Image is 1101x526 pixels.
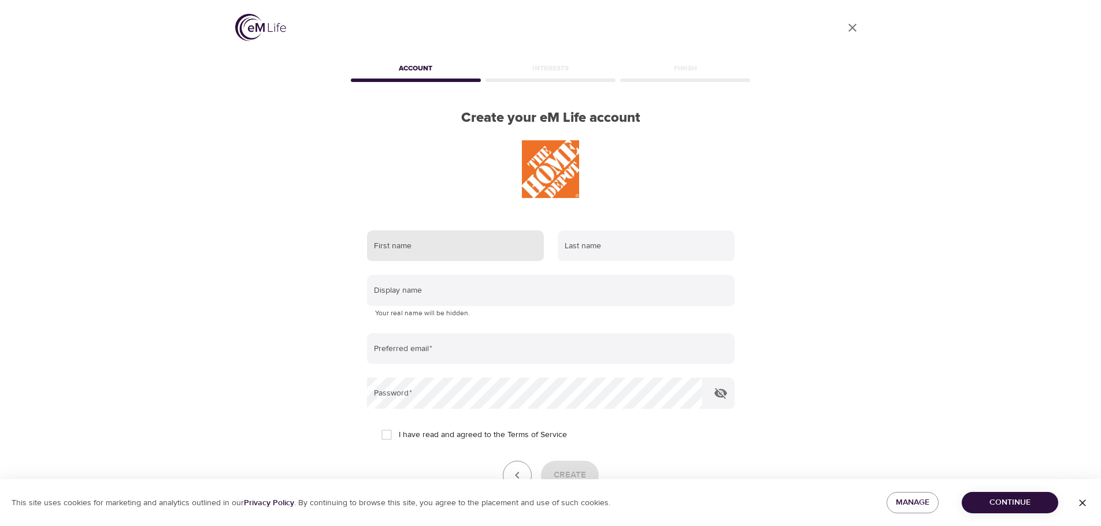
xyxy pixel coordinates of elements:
span: Continue [971,495,1049,510]
a: Terms of Service [507,429,567,441]
a: Privacy Policy [244,498,294,508]
button: Continue [962,492,1058,513]
span: Manage [896,495,929,510]
span: I have read and agreed to the [399,429,567,441]
img: logo [235,14,286,41]
a: close [839,14,866,42]
button: Manage [887,492,939,513]
p: Your real name will be hidden. [375,308,726,319]
img: THD%20Logo.JPG [522,140,580,198]
h2: Create your eM Life account [349,110,753,126]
